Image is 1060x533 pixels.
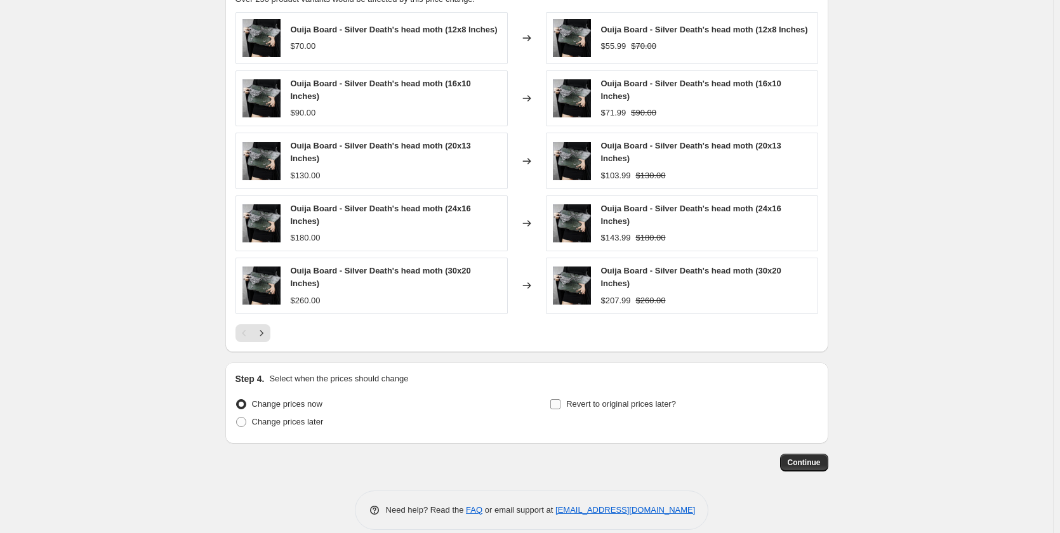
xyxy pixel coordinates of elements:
[601,141,781,163] span: Ouija Board - Silver Death's head moth (20x13 Inches)
[242,142,281,180] img: 121061050_1008144919652162_7622631979083840363_n_80x.jpg
[601,79,781,101] span: Ouija Board - Silver Death's head moth (16x10 Inches)
[601,25,808,34] span: Ouija Board - Silver Death's head moth (12x8 Inches)
[636,169,666,182] strike: $130.00
[482,505,555,515] span: or email support at
[269,372,408,385] p: Select when the prices should change
[631,40,656,53] strike: $70.00
[780,454,828,471] button: Continue
[242,266,281,305] img: 121061050_1008144919652162_7622631979083840363_n_80x.jpg
[291,204,471,226] span: Ouija Board - Silver Death's head moth (24x16 Inches)
[636,232,666,244] strike: $180.00
[555,505,695,515] a: [EMAIL_ADDRESS][DOMAIN_NAME]
[235,324,270,342] nav: Pagination
[291,141,471,163] span: Ouija Board - Silver Death's head moth (20x13 Inches)
[252,417,324,426] span: Change prices later
[291,107,316,119] div: $90.00
[553,79,591,117] img: 121061050_1008144919652162_7622631979083840363_n_80x.jpg
[235,372,265,385] h2: Step 4.
[242,204,281,242] img: 121061050_1008144919652162_7622631979083840363_n_80x.jpg
[601,107,626,119] div: $71.99
[788,457,821,468] span: Continue
[636,294,666,307] strike: $260.00
[291,25,498,34] span: Ouija Board - Silver Death's head moth (12x8 Inches)
[601,40,626,53] div: $55.99
[553,204,591,242] img: 121061050_1008144919652162_7622631979083840363_n_80x.jpg
[601,204,781,226] span: Ouija Board - Silver Death's head moth (24x16 Inches)
[601,294,631,307] div: $207.99
[553,142,591,180] img: 121061050_1008144919652162_7622631979083840363_n_80x.jpg
[253,324,270,342] button: Next
[252,399,322,409] span: Change prices now
[386,505,467,515] span: Need help? Read the
[242,79,281,117] img: 121061050_1008144919652162_7622631979083840363_n_80x.jpg
[601,169,631,182] div: $103.99
[601,266,781,288] span: Ouija Board - Silver Death's head moth (30x20 Inches)
[553,266,591,305] img: 121061050_1008144919652162_7622631979083840363_n_80x.jpg
[242,19,281,57] img: 121061050_1008144919652162_7622631979083840363_n_80x.jpg
[291,79,471,101] span: Ouija Board - Silver Death's head moth (16x10 Inches)
[291,169,321,182] div: $130.00
[291,266,471,288] span: Ouija Board - Silver Death's head moth (30x20 Inches)
[601,232,631,244] div: $143.99
[291,232,321,244] div: $180.00
[553,19,591,57] img: 121061050_1008144919652162_7622631979083840363_n_80x.jpg
[631,107,656,119] strike: $90.00
[291,294,321,307] div: $260.00
[291,40,316,53] div: $70.00
[466,505,482,515] a: FAQ
[566,399,676,409] span: Revert to original prices later?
